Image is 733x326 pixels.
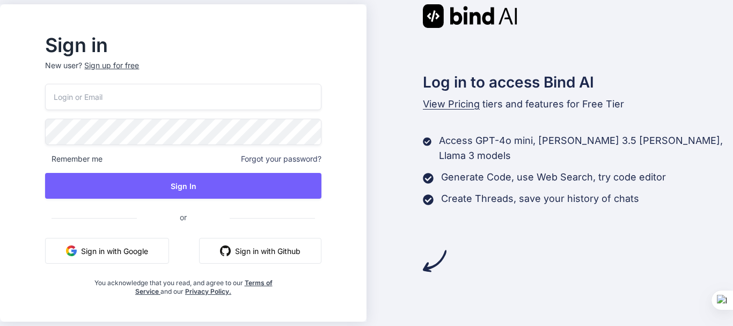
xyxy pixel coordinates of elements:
button: Sign in with Google [45,238,169,264]
button: Sign in with Github [199,238,321,264]
img: google [66,245,77,256]
div: You acknowledge that you read, and agree to our and our [91,272,275,296]
span: or [137,204,230,230]
p: Create Threads, save your history of chats [441,191,639,206]
span: Forgot your password? [241,154,321,164]
p: tiers and features for Free Tier [423,97,733,112]
span: Remember me [45,154,102,164]
span: View Pricing [423,98,480,110]
input: Login or Email [45,84,321,110]
button: Sign In [45,173,321,199]
img: Bind AI logo [423,4,517,28]
img: arrow [423,249,446,273]
img: github [220,245,231,256]
p: Generate Code, use Web Search, try code editor [441,170,666,185]
div: Sign up for free [84,60,139,71]
a: Terms of Service [135,279,273,295]
h2: Log in to access Bind AI [423,71,733,93]
p: New user? [45,60,321,84]
a: Privacy Policy. [185,287,231,295]
h2: Sign in [45,37,321,54]
p: Access GPT-4o mini, [PERSON_NAME] 3.5 [PERSON_NAME], Llama 3 models [439,133,733,163]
